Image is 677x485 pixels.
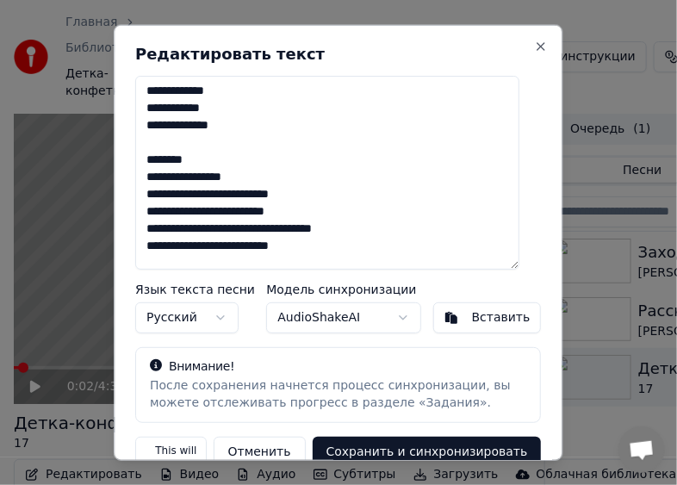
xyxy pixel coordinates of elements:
[135,46,541,61] h2: Редактировать текст
[472,308,531,326] div: Вставить
[150,358,526,375] div: Внимание!
[150,376,526,411] div: После сохранения начнется процесс синхронизации, вы можете отслеживать прогресс в разделе «Задания».
[214,436,306,467] button: Отменить
[313,436,542,467] button: Сохранить и синхронизировать
[267,283,422,295] label: Модель синхронизации
[155,444,198,485] span: This will use 3 credits
[433,302,542,333] button: Вставить
[135,283,255,295] label: Язык текста песни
